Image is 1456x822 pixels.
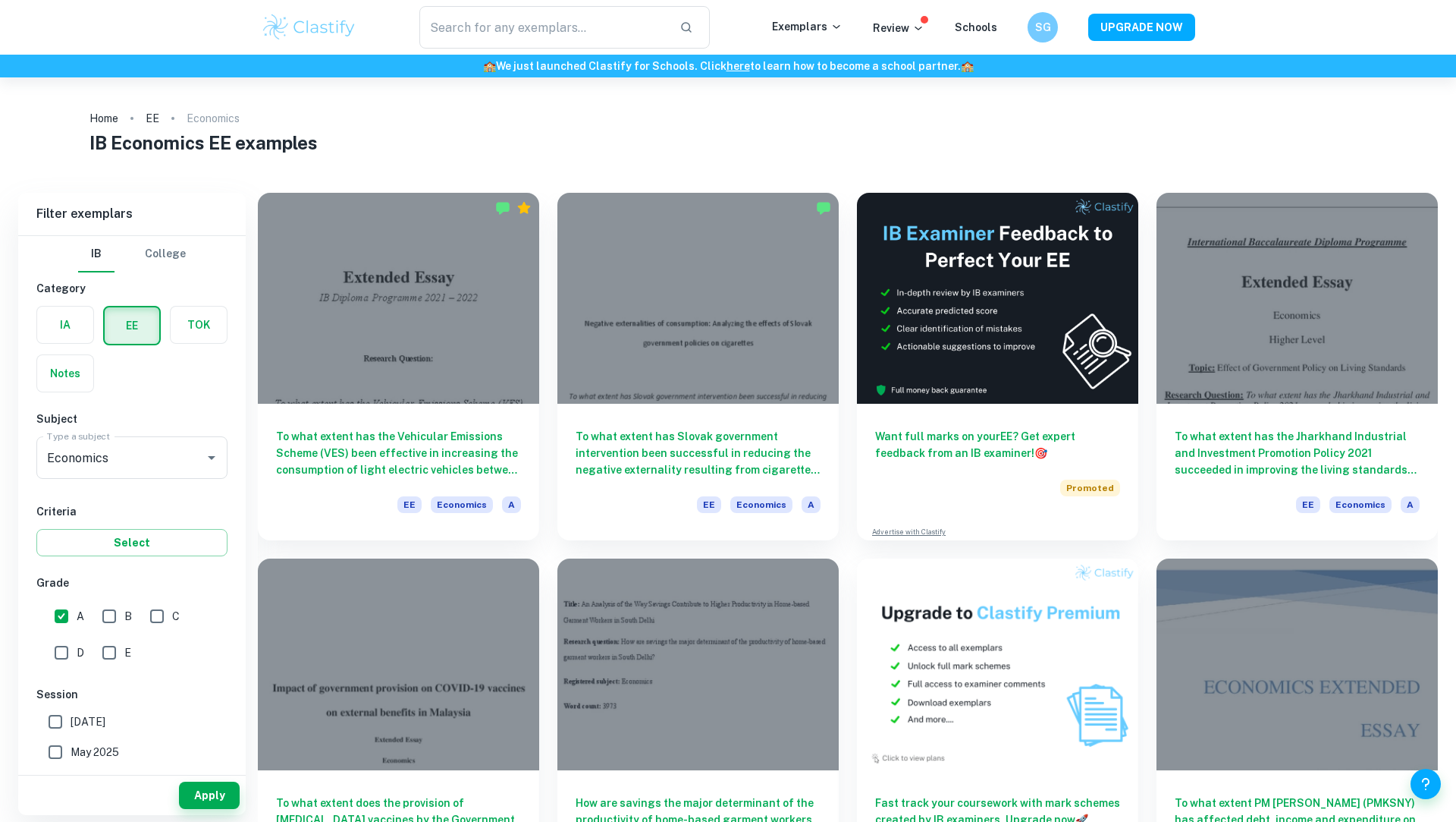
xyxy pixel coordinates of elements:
span: EE [397,496,422,513]
span: C [172,608,180,625]
a: To what extent has Slovak government intervention been successful in reducing the negative extern... [557,193,839,540]
div: Filter type choice [78,236,186,272]
a: here [726,60,750,72]
h6: Criteria [36,503,227,520]
span: EE [1296,496,1320,513]
button: Apply [179,782,240,809]
button: Help and Feedback [1410,769,1441,799]
div: Premium [516,200,532,216]
img: Marked [816,200,831,216]
span: 🏫 [483,60,496,72]
img: Thumbnail [857,559,1138,770]
h6: To what extent has the Jharkhand Industrial and Investment Promotion Policy 2021 succeeded in imp... [1175,428,1420,478]
a: Schools [955,21,997,33]
a: Advertise with Clastify [872,527,946,537]
p: Economics [187,110,240,127]
span: May 2025 [71,744,119,761]
h6: Subject [36,411,227,427]
h6: To what extent has the Vehicular Emissions Scheme (VES) been effective in increasing the consumpt... [276,428,521,478]
a: To what extent has the Vehicular Emissions Scheme (VES) been effective in increasing the consumpt... [258,193,539,540]
a: Want full marks on yourEE? Get expert feedback from an IB examiner!PromotedAdvertise with Clastify [857,193,1138,540]
img: Clastify logo [261,12,357,43]
p: Exemplars [772,18,843,35]
span: A [77,608,84,625]
span: D [77,644,84,661]
h6: Grade [36,575,227,591]
span: E [124,644,131,661]
span: Promoted [1060,480,1120,496]
button: Select [36,529,227,556]
h6: To what extent has Slovak government intervention been successful in reducing the negative extern... [576,428,821,478]
span: A [802,496,821,513]
button: EE [105,307,159,344]
button: IA [37,307,93,343]
img: Marked [495,200,510,216]
button: IB [78,236,115,272]
button: UPGRADE NOW [1088,14,1195,41]
a: To what extent has the Jharkhand Industrial and Investment Promotion Policy 2021 succeeded in imp... [1156,193,1438,540]
label: Type a subject [47,430,110,442]
h6: Filter exemplars [18,193,246,235]
h6: Session [36,686,227,703]
button: Notes [37,355,93,392]
span: Economics [431,496,493,513]
input: Search for any exemplars... [419,6,667,49]
span: 🏫 [961,60,974,72]
span: Economics [1329,496,1392,513]
span: Economics [730,496,792,513]
span: EE [697,496,721,513]
h6: We just launched Clastify for Schools. Click to learn how to become a school partner. [3,58,1453,74]
span: [DATE] [71,713,105,730]
span: A [502,496,521,513]
button: TOK [171,307,227,343]
button: College [145,236,186,272]
button: Open [201,447,222,468]
a: Home [89,108,118,129]
h6: Category [36,280,227,297]
h1: IB Economics EE examples [89,129,1367,156]
span: B [124,608,132,625]
span: A [1401,496,1420,513]
a: EE [146,108,159,129]
span: 🎯 [1034,447,1047,459]
h6: SG [1034,19,1052,36]
img: Thumbnail [857,193,1138,404]
button: SG [1028,12,1058,43]
p: Review [873,20,924,36]
h6: Want full marks on your EE ? Get expert feedback from an IB examiner! [875,428,1120,461]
